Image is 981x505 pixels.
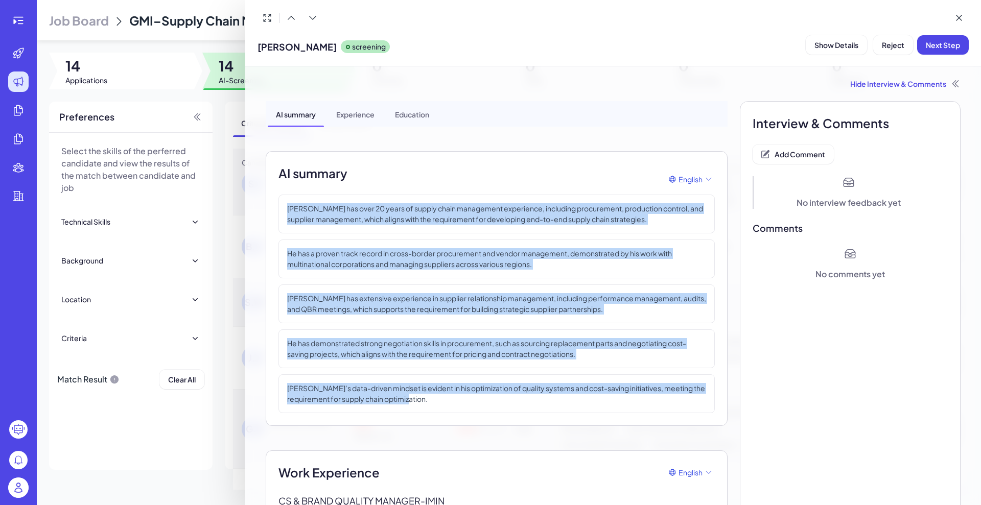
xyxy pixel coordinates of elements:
[775,150,825,159] span: Add Comment
[797,197,901,209] div: No interview feedback yet
[278,164,347,182] h2: AI summary
[753,145,834,164] button: Add Comment
[266,79,961,89] div: Hide Interview & Comments
[679,174,703,185] span: English
[815,268,885,280] div: No comments yet
[387,101,437,127] div: Education
[679,467,703,478] span: English
[278,463,380,482] span: Work Experience
[917,35,969,55] button: Next Step
[882,40,904,50] span: Reject
[287,338,706,359] p: He has demonstrated strong negotiation skills in procurement, such as sourcing replacement parts ...
[287,383,706,404] p: [PERSON_NAME]’s data-driven mindset is evident in his optimization of quality systems and cost-sa...
[806,35,867,55] button: Show Details
[328,101,383,127] div: Experience
[753,221,948,235] span: Comments
[753,114,948,132] span: Interview & Comments
[258,40,337,54] span: [PERSON_NAME]
[287,203,706,225] p: [PERSON_NAME] has over 20 years of supply chain management experience, including procurement, pro...
[268,101,324,127] div: AI summary
[926,40,960,50] span: Next Step
[814,40,858,50] span: Show Details
[352,41,386,52] p: screening
[873,35,913,55] button: Reject
[287,293,706,315] p: [PERSON_NAME] has extensive experience in supplier relationship management, including performance...
[287,248,706,270] p: He has a proven track record in cross-border procurement and vendor management, demonstrated by h...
